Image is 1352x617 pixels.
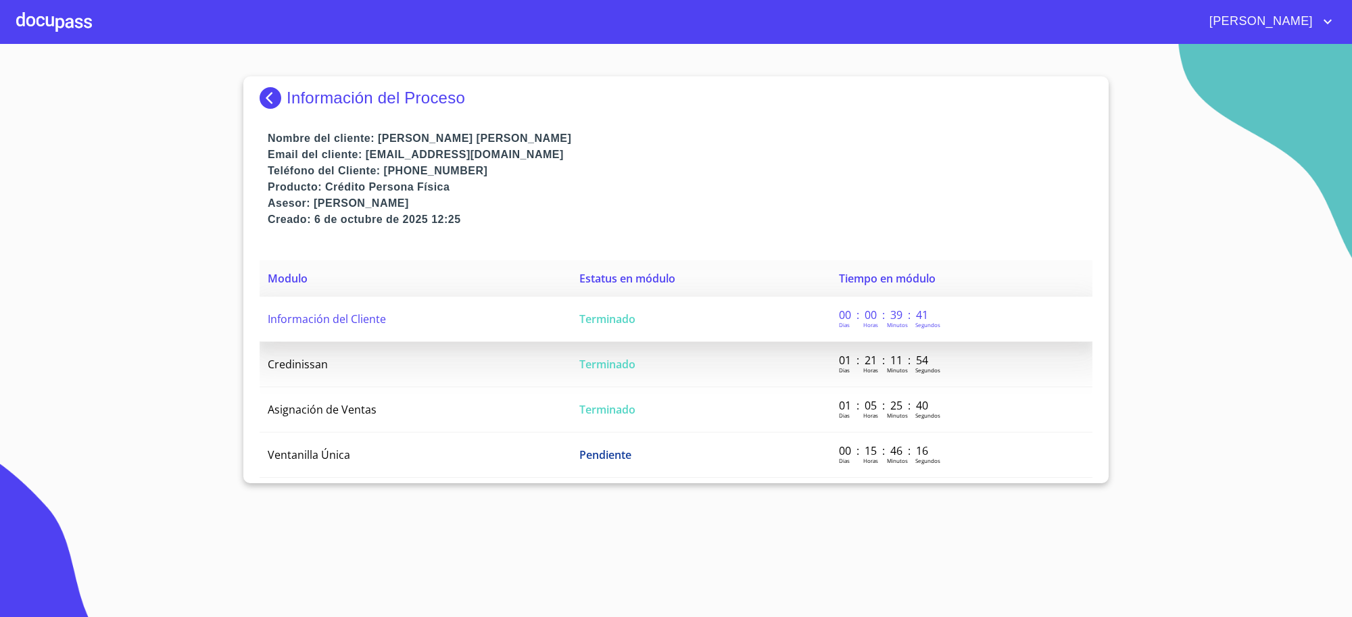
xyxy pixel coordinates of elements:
p: Horas [863,366,878,374]
p: Información del Proceso [287,89,465,107]
p: Horas [863,321,878,328]
span: Asignación de Ventas [268,402,377,417]
span: Terminado [579,312,635,326]
p: 00 : 00 : 39 : 41 [839,307,930,322]
p: Segundos [915,321,940,328]
p: Segundos [915,457,940,464]
span: Credinissan [268,357,328,372]
p: Teléfono del Cliente: [PHONE_NUMBER] [268,163,1092,179]
p: Minutos [887,457,908,464]
span: Información del Cliente [268,312,386,326]
p: Email del cliente: [EMAIL_ADDRESS][DOMAIN_NAME] [268,147,1092,163]
span: Pendiente [579,447,631,462]
p: Minutos [887,321,908,328]
div: Información del Proceso [260,87,1092,109]
p: Dias [839,457,850,464]
p: Minutos [887,366,908,374]
span: [PERSON_NAME] [1199,11,1320,32]
span: Tiempo en módulo [839,271,936,286]
p: 01 : 21 : 11 : 54 [839,353,930,368]
p: Dias [839,321,850,328]
p: Horas [863,412,878,419]
p: Nombre del cliente: [PERSON_NAME] [PERSON_NAME] [268,130,1092,147]
img: Docupass spot blue [260,87,287,109]
span: Estatus en módulo [579,271,675,286]
p: Creado: 6 de octubre de 2025 12:25 [268,212,1092,228]
span: Modulo [268,271,308,286]
span: Ventanilla Única [268,447,350,462]
p: Asesor: [PERSON_NAME] [268,195,1092,212]
p: Dias [839,366,850,374]
p: 00 : 15 : 46 : 16 [839,443,930,458]
p: Dias [839,412,850,419]
p: Horas [863,457,878,464]
p: Producto: Crédito Persona Física [268,179,1092,195]
p: Segundos [915,366,940,374]
p: 01 : 05 : 25 : 40 [839,398,930,413]
p: Minutos [887,412,908,419]
span: Terminado [579,357,635,372]
p: Segundos [915,412,940,419]
span: Terminado [579,402,635,417]
button: account of current user [1199,11,1336,32]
